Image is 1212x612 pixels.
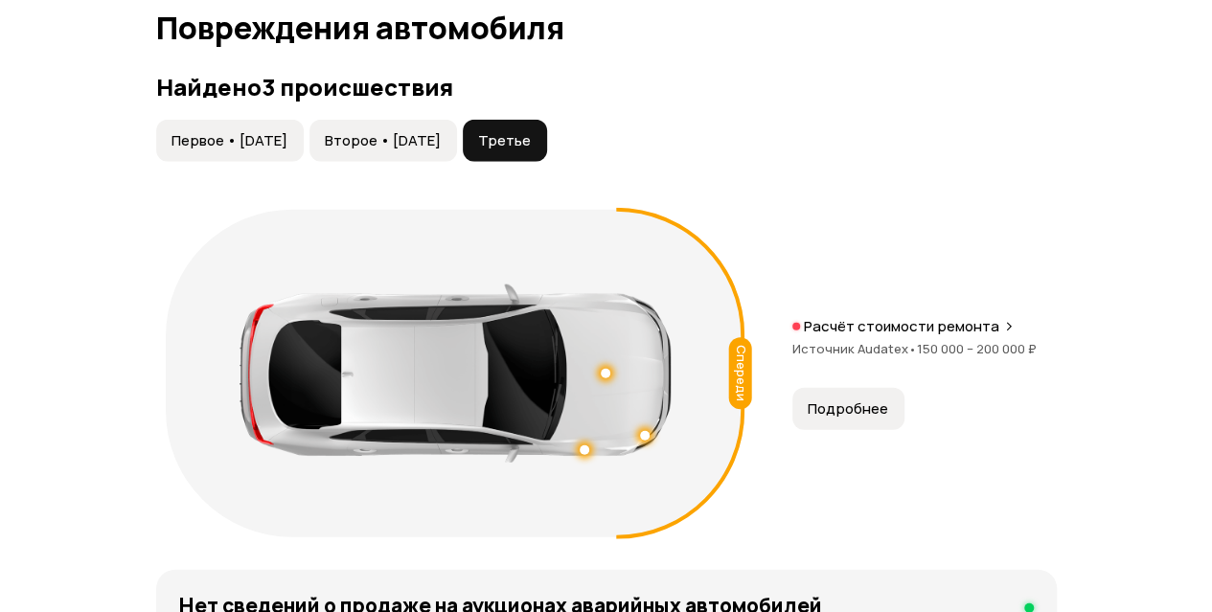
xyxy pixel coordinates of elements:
button: Подробнее [792,388,904,430]
button: Второе • [DATE] [309,120,457,162]
p: Расчёт стоимости ремонта [804,317,999,336]
h1: Повреждения автомобиля [156,11,1057,45]
div: Спереди [728,337,751,409]
span: Первое • [DATE] [172,131,287,150]
span: 150 000 – 200 000 ₽ [917,340,1037,357]
button: Первое • [DATE] [156,120,304,162]
span: • [908,340,917,357]
span: Третье [478,131,531,150]
h3: Найдено 3 происшествия [156,74,1057,101]
span: Источник Audatex [792,340,917,357]
span: Второе • [DATE] [325,131,441,150]
span: Подробнее [808,399,888,419]
button: Третье [463,120,547,162]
